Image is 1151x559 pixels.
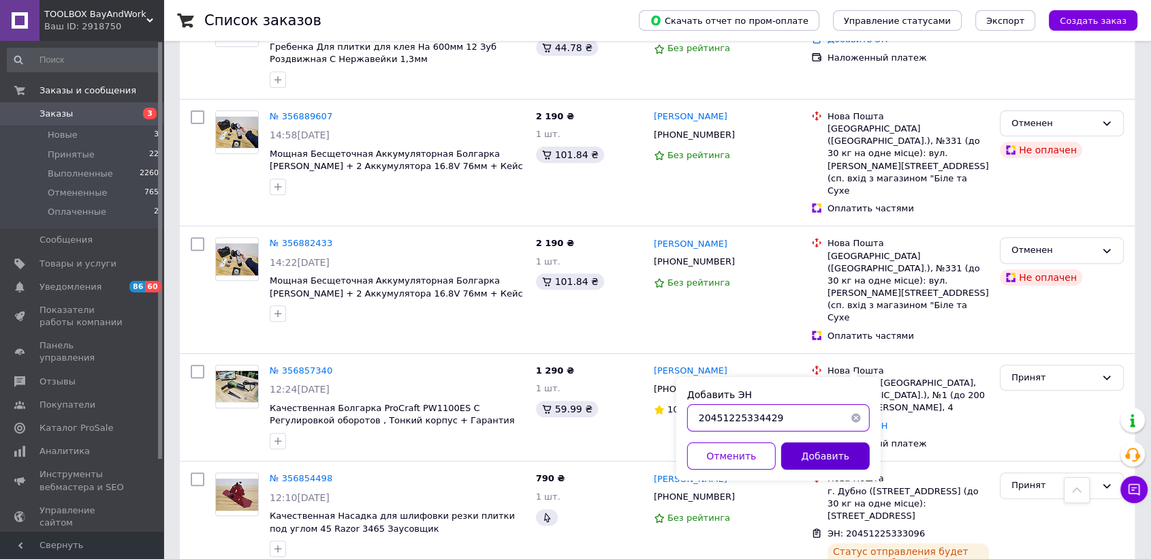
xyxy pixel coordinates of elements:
[536,238,574,248] span: 2 190 ₴
[48,206,106,218] span: Оплаченные
[154,129,159,141] span: 3
[40,504,126,529] span: Управление сайтом
[827,237,989,250] div: Нова Пошта
[154,206,159,218] span: 2
[48,129,78,141] span: Новые
[827,438,989,450] div: Наложенный платеж
[654,473,727,486] a: [PERSON_NAME]
[215,110,259,154] a: Фото товару
[536,111,574,121] span: 2 190 ₴
[833,10,962,31] button: Управление статусами
[667,513,730,523] span: Без рейтинга
[827,52,989,64] div: Наложенный платеж
[1011,243,1096,258] div: Отменен
[149,149,159,161] span: 22
[536,40,598,56] div: 44.78 ₴
[215,472,259,516] a: Фото товару
[7,48,160,72] input: Поиск
[40,422,113,434] span: Каталог ProSale
[842,404,870,432] button: Очистить
[536,401,598,417] div: 59.99 ₴
[667,150,730,160] span: Без рейтинга
[270,130,330,140] span: 14:58[DATE]
[827,472,989,485] div: Нова Пошта
[40,339,126,364] span: Панель управления
[40,281,101,293] span: Уведомления
[215,237,259,281] a: Фото товару
[536,365,574,376] span: 1 290 ₴
[270,257,330,268] span: 14:22[DATE]
[40,85,136,97] span: Заказы и сообщения
[844,16,951,26] span: Управление статусами
[40,376,76,388] span: Отзывы
[48,168,113,180] span: Выполненные
[827,330,989,342] div: Оплатить частями
[827,528,925,539] span: ЭН: 20451225333096
[40,108,73,120] span: Заказы
[654,365,727,378] a: [PERSON_NAME]
[536,383,561,393] span: 1 шт.
[216,371,258,403] img: Фото товару
[536,129,561,139] span: 1 шт.
[654,238,727,251] a: [PERSON_NAME]
[144,187,159,199] span: 765
[48,149,95,161] span: Принятые
[667,404,693,414] span: 100%
[650,14,808,27] span: Скачать отчет по пром-оплате
[986,16,1024,26] span: Экспорт
[654,492,735,502] span: [PHONE_NUMBER]
[145,281,161,292] span: 60
[48,187,107,199] span: Отмененные
[654,256,735,267] span: [PHONE_NUMBER]
[1035,15,1137,25] a: Создать заказ
[270,492,330,503] span: 12:10[DATE]
[1049,10,1137,31] button: Создать заказ
[1011,117,1096,131] div: Отменен
[40,468,126,493] span: Инструменты вебмастера и SEO
[270,511,515,534] a: Качественная Насадка для шлифовки резки плитки под углом 45 Razor 3465 Заусовщик
[44,20,163,33] div: Ваш ID: 2918750
[1000,142,1082,158] div: Не оплачен
[1011,371,1096,385] div: Принят
[687,389,752,400] label: Добавить ЭН
[270,384,330,395] span: 12:24[DATE]
[270,238,332,248] a: № 356882433
[270,403,514,426] span: Качественная Болгарка ProCraft PW1100ES С Регулировкой оборотов , Тонкий корпус + Гарантия
[204,12,321,29] h1: Список заказов
[270,365,332,376] a: № 356857340
[827,202,989,215] div: Оплатить частями
[654,110,727,123] a: [PERSON_NAME]
[827,377,989,414] div: с. Медвин ([GEOGRAPHIC_DATA], [GEOGRAPHIC_DATA].), №1 (до 200 кг): вул. [PERSON_NAME], 4
[827,485,989,523] div: г. Дубно ([STREET_ADDRESS] (до 30 кг на одне місце): [STREET_ADDRESS]
[129,281,145,292] span: 86
[216,117,258,149] img: Фото товару
[270,111,332,121] a: № 356889607
[536,256,561,267] span: 1 шт.
[270,473,332,483] a: № 356854498
[1120,476,1148,503] button: Чат с покупателем
[827,123,989,197] div: [GEOGRAPHIC_DATA] ([GEOGRAPHIC_DATA].), №331 (до 30 кг на одне місце): вул. [PERSON_NAME][STREET_...
[975,10,1035,31] button: Экспорт
[216,243,258,275] img: Фото товару
[40,304,126,329] span: Показатели работы компании
[667,277,730,288] span: Без рейтинга
[1011,479,1096,493] div: Принят
[827,365,989,377] div: Нова Пошта
[270,149,522,172] a: Мощная Бесщеточная Аккумуляторная Болгарка [PERSON_NAME] + 2 Аккумулятора 16.8V 76мм + Кейс
[1060,16,1126,26] span: Создать заказ
[536,273,604,290] div: 101.84 ₴
[270,275,522,299] a: Мощная Бесщеточная Аккумуляторная Болгарка [PERSON_NAME] + 2 Аккумулятора 16.8V 76мм + Кейс
[215,365,259,408] a: Фото товару
[270,42,496,65] a: Гребенка Для плитки для клея На 600мм 12 Зуб Роздвижная С Нержавейки 1,3мм
[140,168,159,180] span: 2260
[781,442,870,470] button: Добавить
[216,479,258,511] img: Фото товару
[40,234,93,246] span: Сообщения
[40,445,90,457] span: Аналитика
[40,258,116,270] span: Товары и услуги
[827,250,989,324] div: [GEOGRAPHIC_DATA] ([GEOGRAPHIC_DATA].), №331 (до 30 кг на одне місце): вул. [PERSON_NAME][STREET_...
[827,110,989,123] div: Нова Пошта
